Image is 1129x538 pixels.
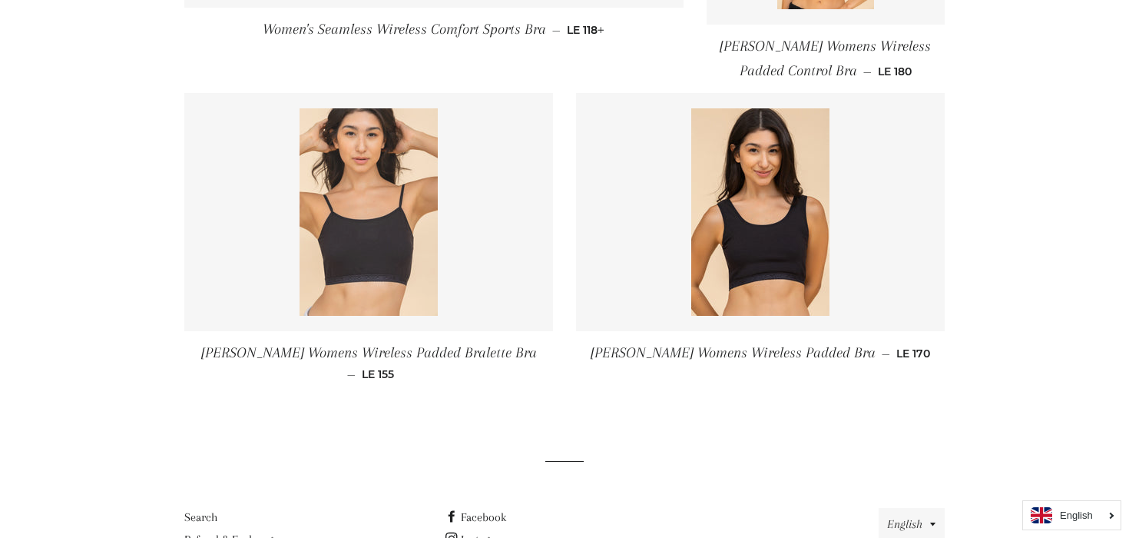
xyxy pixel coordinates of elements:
span: LE 170 [896,347,930,360]
span: — [863,65,872,78]
a: [PERSON_NAME] Womens Wireless Padded Bralette Bra — LE 155 [184,331,553,394]
span: Women's Seamless Wireless Comfort Sports Bra [263,21,546,38]
span: [PERSON_NAME] Womens Wireless Padded Bralette Bra [201,344,537,361]
a: [PERSON_NAME] Womens Wireless Padded Bra — LE 170 [576,331,945,375]
span: — [552,23,561,37]
a: Search [184,510,217,524]
span: — [882,347,890,360]
span: LE 118 [567,23,604,37]
span: [PERSON_NAME] Womens Wireless Padded Bra [591,344,876,361]
a: English [1031,507,1113,523]
a: [PERSON_NAME] Womens Wireless Padded Control Bra — LE 180 [707,25,945,93]
span: — [347,367,356,381]
a: Facebook [445,510,506,524]
span: [PERSON_NAME] Womens Wireless Padded Control Bra [720,38,931,78]
span: LE 180 [878,65,912,78]
span: LE 155 [362,367,394,381]
a: Women's Seamless Wireless Comfort Sports Bra — LE 118 [184,8,684,51]
i: English [1060,510,1093,520]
